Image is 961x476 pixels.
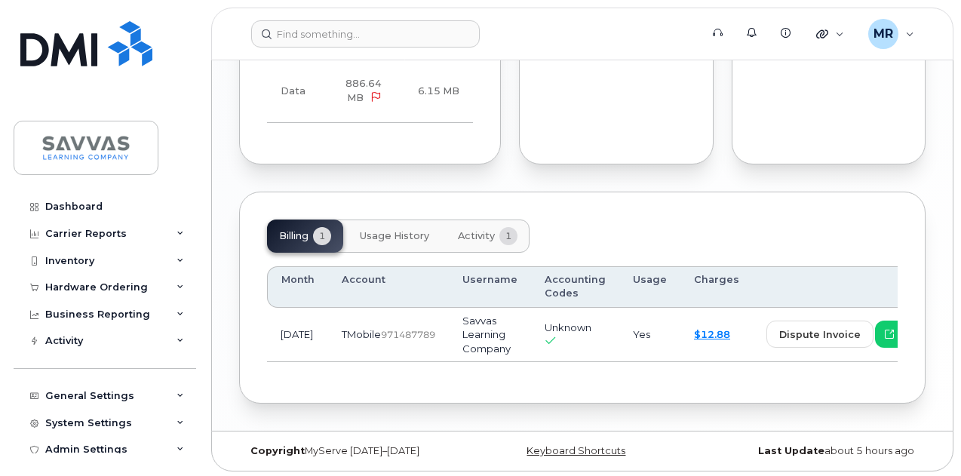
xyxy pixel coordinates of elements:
[531,266,619,308] th: Accounting Codes
[449,266,531,308] th: Username
[895,410,950,465] iframe: Messenger Launcher
[697,445,926,457] div: about 5 hours ago
[527,445,625,456] a: Keyboard Shortcuts
[619,266,680,308] th: Usage
[345,78,382,103] span: 886.64 MB
[873,25,893,43] span: MR
[619,308,680,363] td: Yes
[806,19,855,49] div: Quicklinks
[779,327,861,342] span: dispute invoice
[449,308,531,363] td: Savvas Learning Company
[766,321,873,348] button: dispute invoice
[381,329,435,340] span: 971487789
[250,445,305,456] strong: Copyright
[342,328,381,340] span: TMobile
[267,60,322,123] td: Data
[694,328,730,340] a: $12.88
[545,321,591,333] span: Unknown
[680,266,753,308] th: Charges
[395,60,473,123] td: 6.15 MB
[858,19,925,49] div: Magali Ramirez-Sanchez
[239,445,468,457] div: MyServe [DATE]–[DATE]
[251,20,480,48] input: Find something...
[328,266,449,308] th: Account
[267,308,328,363] td: [DATE]
[499,227,517,245] span: 1
[267,266,328,308] th: Month
[458,230,495,242] span: Activity
[758,445,824,456] strong: Last Update
[360,230,429,242] span: Usage History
